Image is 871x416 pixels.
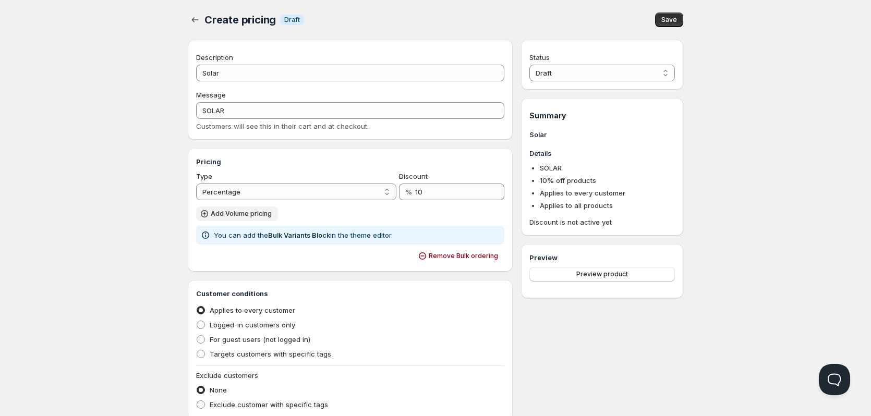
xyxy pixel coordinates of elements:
[655,13,683,27] button: Save
[196,91,226,99] span: Message
[196,65,504,81] input: Private internal description
[540,189,625,197] span: Applies to every customer
[529,148,675,158] h3: Details
[529,129,675,140] h3: Solar
[529,252,675,263] h3: Preview
[661,16,677,24] span: Save
[211,210,272,218] span: Add Volume pricing
[529,267,675,282] button: Preview product
[210,321,295,329] span: Logged-in customers only
[210,386,227,394] span: None
[210,400,328,409] span: Exclude customer with specific tags
[540,201,613,210] span: Applies to all products
[196,371,258,380] span: Exclude customers
[399,172,428,180] span: Discount
[196,288,504,299] h3: Customer conditions
[576,270,628,278] span: Preview product
[414,249,504,263] button: Remove Bulk ordering
[429,252,498,260] span: Remove Bulk ordering
[405,188,412,196] span: %
[196,172,212,180] span: Type
[196,53,233,62] span: Description
[204,14,276,26] span: Create pricing
[529,217,675,227] span: Discount is not active yet
[196,156,504,167] h3: Pricing
[529,111,675,121] h1: Summary
[284,16,300,24] span: Draft
[819,364,850,395] iframe: Help Scout Beacon - Open
[210,350,331,358] span: Targets customers with specific tags
[196,206,278,221] button: Add Volume pricing
[529,53,550,62] span: Status
[540,164,562,172] span: SOLAR
[214,230,393,240] p: You can add the in the theme editor.
[268,231,330,239] a: Bulk Variants Block
[210,306,295,314] span: Applies to every customer
[196,122,369,130] span: Customers will see this in their cart and at checkout.
[540,176,596,185] span: 10 % off products
[210,335,310,344] span: For guest users (not logged in)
